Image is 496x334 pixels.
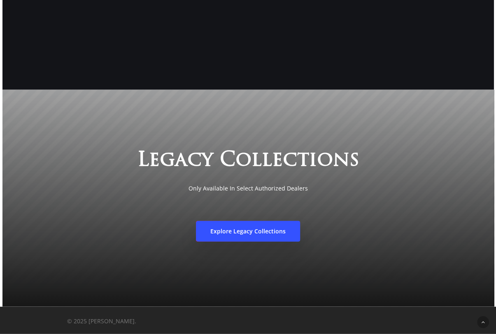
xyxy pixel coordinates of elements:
[477,316,489,328] a: Back to top
[196,221,300,242] a: Explore Legacy Collections
[309,149,317,173] span: i
[202,149,213,173] span: y
[51,183,445,194] p: Only Available In Select Authorized Dealers
[160,149,175,173] span: g
[283,149,297,173] span: c
[175,149,187,173] span: a
[149,149,160,173] span: e
[272,149,283,173] span: e
[220,149,235,173] span: C
[297,149,309,173] span: t
[187,149,202,173] span: c
[210,227,286,235] span: Explore Legacy Collections
[235,149,251,173] span: o
[251,149,262,173] span: l
[262,149,272,173] span: l
[349,149,359,173] span: s
[317,149,333,173] span: o
[137,149,149,173] span: L
[51,149,445,173] h3: Legacy Collections
[333,149,349,173] span: n
[67,317,214,326] p: © 2025 [PERSON_NAME].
